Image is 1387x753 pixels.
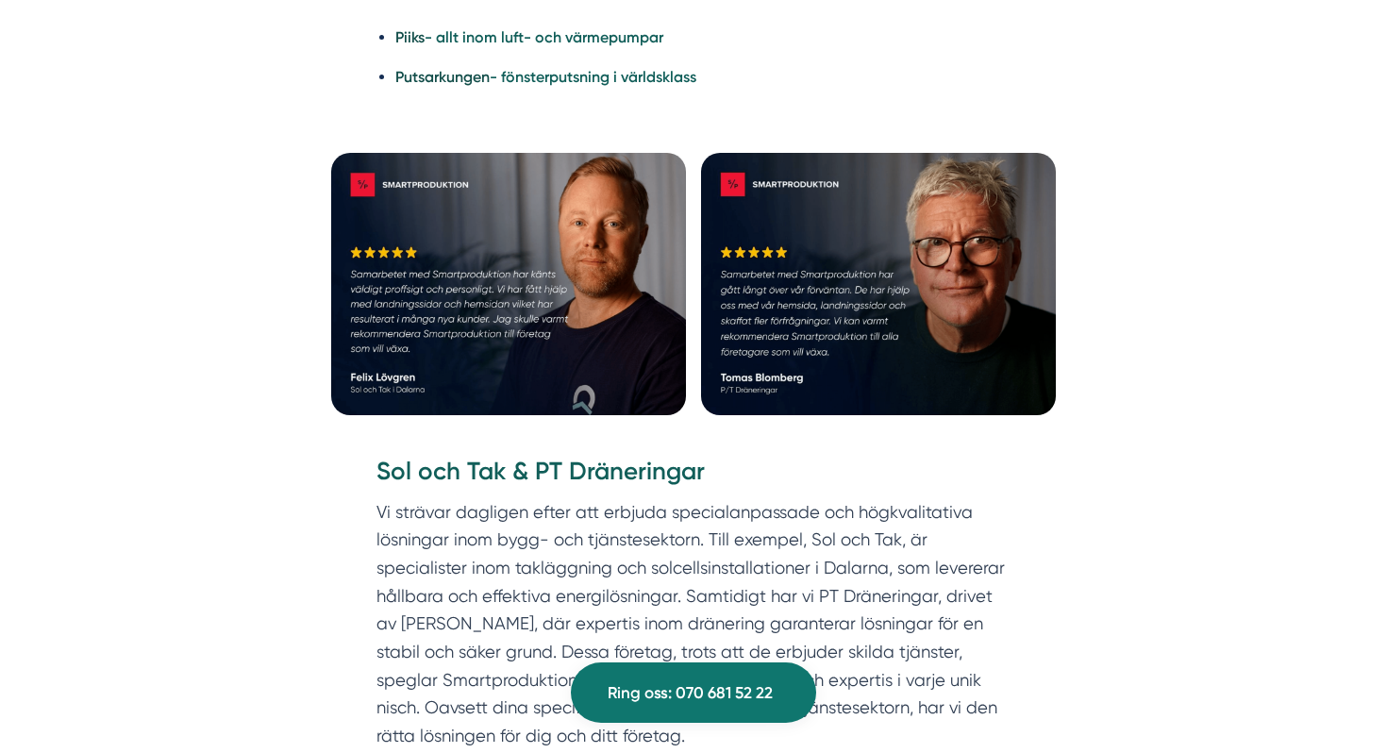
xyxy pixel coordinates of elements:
[331,153,686,415] img: Felix Lövgren Sol och Tak
[571,662,816,723] a: Ring oss: 070 681 52 22
[376,498,1011,750] p: Vi strävar dagligen efter att erbjuda specialanpassade och högkvalitativa lösningar inom bygg- oc...
[425,28,663,46] strong: - allt inom luft- och värmepumpar
[701,153,1056,415] img: Tomas på PT Dräneringar
[395,28,425,46] a: Piiks
[490,68,696,86] strong: - fönsterputsning i världsklass
[376,455,1011,498] h3: Sol och Tak & PT Dräneringar
[395,68,490,86] a: Putsarkungen
[608,680,773,706] span: Ring oss: 070 681 52 22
